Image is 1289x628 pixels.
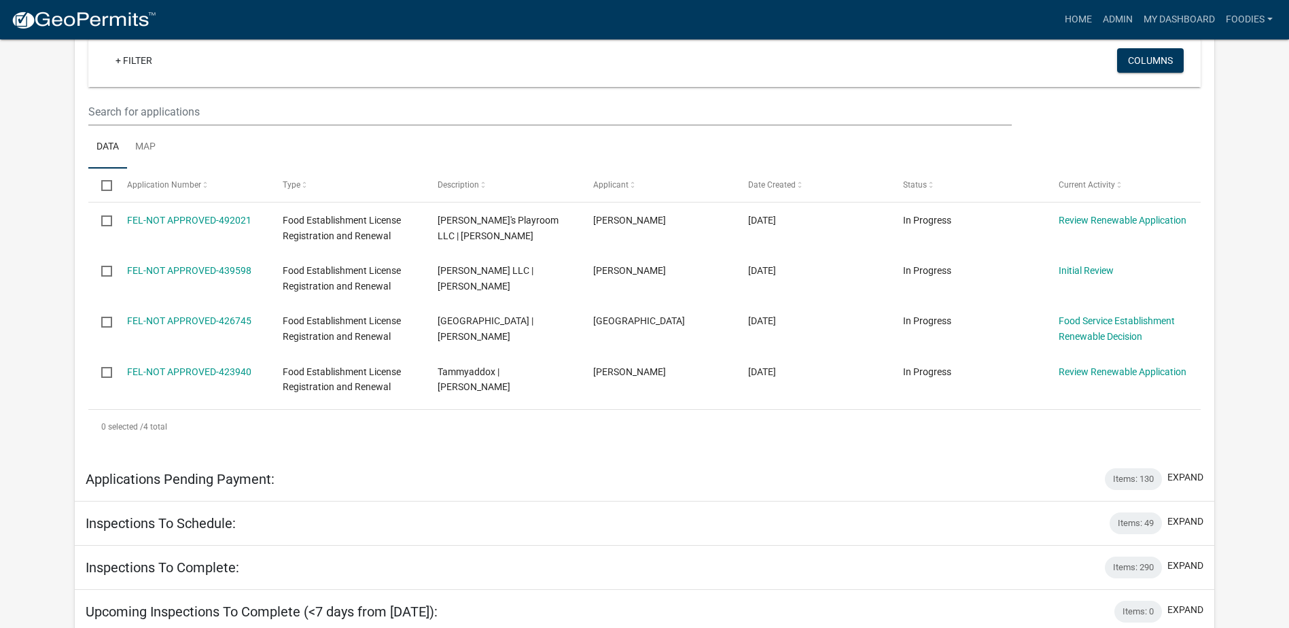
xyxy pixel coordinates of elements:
[748,366,776,377] span: 05/20/2025
[890,169,1045,201] datatable-header-cell: Status
[1059,265,1114,276] a: Initial Review
[425,169,580,201] datatable-header-cell: Description
[86,604,438,620] h5: Upcoming Inspections To Complete (<7 days from [DATE]):
[1045,169,1200,201] datatable-header-cell: Current Activity
[1105,557,1162,578] div: Items: 290
[127,180,201,190] span: Application Number
[438,315,533,342] span: El Rancho Street Tacos | Ivan Gonzalez
[88,410,1201,444] div: 4 total
[283,315,401,342] span: Food Establishment License Registration and Renewal
[748,265,776,276] span: 06/23/2025
[903,180,927,190] span: Status
[283,265,401,292] span: Food Establishment License Registration and Renewal
[593,180,629,190] span: Applicant
[88,126,127,169] a: Data
[86,559,239,576] h5: Inspections To Complete:
[1097,7,1138,33] a: Admin
[1110,512,1162,534] div: Items: 49
[1167,603,1203,617] button: expand
[438,265,533,292] span: JM Marion LLC | Sam Ballard Jr
[438,180,479,190] span: Description
[1167,559,1203,573] button: expand
[903,215,951,226] span: In Progress
[88,98,1012,126] input: Search for applications
[903,366,951,377] span: In Progress
[101,422,143,432] span: 0 selected /
[1167,514,1203,529] button: expand
[1059,215,1186,226] a: Review Renewable Application
[903,265,951,276] span: In Progress
[593,215,666,226] span: jessica brodt
[735,169,890,201] datatable-header-cell: Date Created
[580,169,735,201] datatable-header-cell: Applicant
[127,315,251,326] a: FEL-NOT APPROVED-426745
[114,169,269,201] datatable-header-cell: Application Number
[1138,7,1220,33] a: My Dashboard
[1220,7,1278,33] a: Foodies
[438,215,559,241] span: Nani's Playroom LLC | Jessica Brodt
[1117,48,1184,73] button: Columns
[127,265,251,276] a: FEL-NOT APPROVED-439598
[748,180,796,190] span: Date Created
[1059,7,1097,33] a: Home
[127,366,251,377] a: FEL-NOT APPROVED-423940
[1114,601,1162,623] div: Items: 0
[593,265,666,276] span: Matthew Toth
[1059,366,1186,377] a: Review Renewable Application
[1059,315,1175,342] a: Food Service Establishment Renewable Decision
[270,169,425,201] datatable-header-cell: Type
[127,126,164,169] a: Map
[283,180,300,190] span: Type
[105,48,163,73] a: + Filter
[748,315,776,326] span: 05/27/2025
[283,215,401,241] span: Food Establishment License Registration and Renewal
[593,366,666,377] span: Tammy Maddox
[593,315,685,326] span: El Rancho Street Tacos
[283,366,401,393] span: Food Establishment License Registration and Renewal
[1105,468,1162,490] div: Items: 130
[86,515,236,531] h5: Inspections To Schedule:
[86,471,275,487] h5: Applications Pending Payment:
[127,215,251,226] a: FEL-NOT APPROVED-492021
[88,169,114,201] datatable-header-cell: Select
[1167,470,1203,485] button: expand
[1059,180,1115,190] span: Current Activity
[748,215,776,226] span: 10/13/2025
[903,315,951,326] span: In Progress
[438,366,510,393] span: Tammyaddox | Tammy Maddox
